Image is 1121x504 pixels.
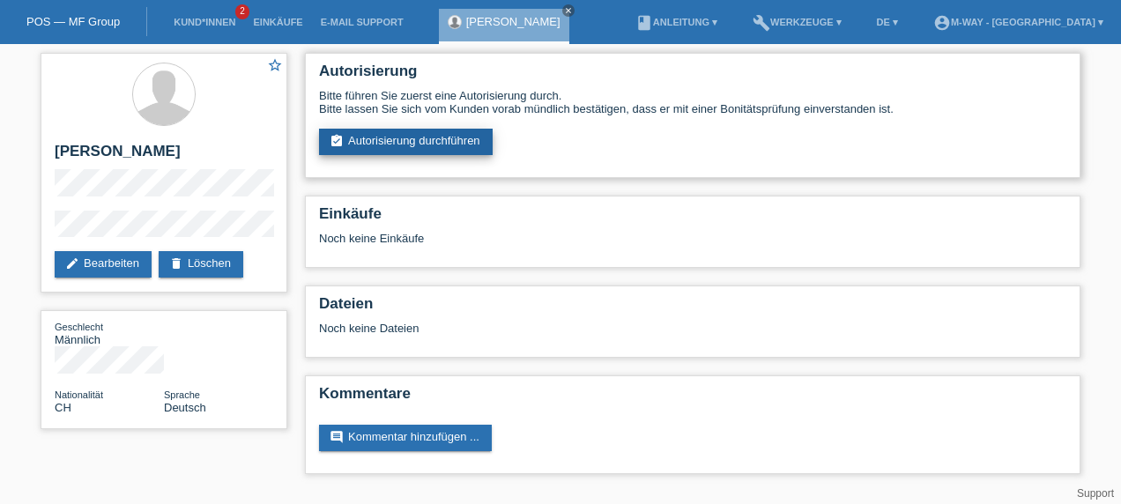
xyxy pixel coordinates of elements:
[164,401,206,414] span: Deutsch
[319,89,1066,115] div: Bitte führen Sie zuerst eine Autorisierung durch. Bitte lassen Sie sich vom Kunden vorab mündlich...
[868,17,907,27] a: DE ▾
[267,57,283,73] i: star_border
[55,320,164,346] div: Männlich
[635,14,653,32] i: book
[55,251,152,278] a: editBearbeiten
[55,143,273,169] h2: [PERSON_NAME]
[267,57,283,76] a: star_border
[319,295,1066,322] h2: Dateien
[159,251,243,278] a: deleteLöschen
[65,256,79,271] i: edit
[330,134,344,148] i: assignment_turned_in
[319,322,857,335] div: Noch keine Dateien
[244,17,311,27] a: Einkäufe
[466,15,560,28] a: [PERSON_NAME]
[319,205,1066,232] h2: Einkäufe
[319,232,1066,258] div: Noch keine Einkäufe
[753,14,770,32] i: build
[169,256,183,271] i: delete
[1077,487,1114,500] a: Support
[564,6,573,15] i: close
[924,17,1112,27] a: account_circlem-way - [GEOGRAPHIC_DATA] ▾
[627,17,726,27] a: bookAnleitung ▾
[319,129,493,155] a: assignment_turned_inAutorisierung durchführen
[55,401,71,414] span: Schweiz
[55,389,103,400] span: Nationalität
[319,385,1066,411] h2: Kommentare
[235,4,249,19] span: 2
[312,17,412,27] a: E-Mail Support
[165,17,244,27] a: Kund*innen
[562,4,575,17] a: close
[319,425,492,451] a: commentKommentar hinzufügen ...
[319,63,1066,89] h2: Autorisierung
[164,389,200,400] span: Sprache
[933,14,951,32] i: account_circle
[55,322,103,332] span: Geschlecht
[744,17,850,27] a: buildWerkzeuge ▾
[26,15,120,28] a: POS — MF Group
[330,430,344,444] i: comment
